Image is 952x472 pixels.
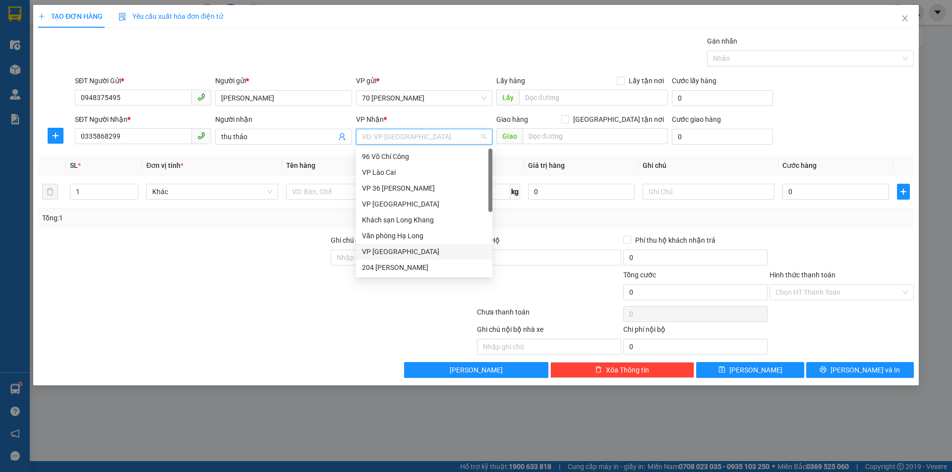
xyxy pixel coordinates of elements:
[42,212,367,223] div: Tổng: 1
[901,14,909,22] span: close
[75,114,211,125] div: SĐT Người Nhận
[331,250,475,265] input: Ghi chú đơn hàng
[782,161,817,169] span: Cước hàng
[338,133,346,141] span: user-add
[707,37,737,45] label: Gán nhãn
[146,161,183,169] span: Đơn vị tính
[362,199,486,210] div: VP [GEOGRAPHIC_DATA]
[362,183,486,194] div: VP 36 [PERSON_NAME]
[8,58,83,73] span: ↔ [GEOGRAPHIC_DATA]
[362,167,486,178] div: VP Lào Cai
[356,115,384,123] span: VP Nhận
[362,246,486,257] div: VP [GEOGRAPHIC_DATA]
[75,75,211,86] div: SĐT Người Gửi
[286,184,418,200] input: VD: Bàn, Ghế
[477,324,621,339] div: Ghi chú nội bộ nhà xe
[331,236,385,244] label: Ghi chú đơn hàng
[4,42,82,73] span: SAPA, LÀO CAI ↔ [GEOGRAPHIC_DATA]
[623,324,768,339] div: Chi phí nội bộ
[356,228,492,244] div: Văn phòng Hạ Long
[643,184,774,200] input: Ghi Chú
[362,91,486,105] span: 70 Nguyễn Hữu Huân
[215,75,352,86] div: Người gửi
[806,362,914,378] button: printer[PERSON_NAME] và In
[362,151,486,162] div: 96 Võ Chí Công
[362,214,486,225] div: Khách sạn Long Khang
[696,362,804,378] button: save[PERSON_NAME]
[215,114,352,125] div: Người nhận
[477,339,621,355] input: Nhập ghi chú
[48,128,63,144] button: plus
[152,184,272,199] span: Khác
[42,184,58,200] button: delete
[197,132,205,140] span: phone
[119,13,126,21] img: icon
[528,161,565,169] span: Giá trị hàng
[356,244,492,260] div: VP Đà Nẵng
[476,307,622,324] div: Chưa thanh toán
[356,196,492,212] div: VP Quảng Bình
[496,128,523,144] span: Giao
[404,362,548,378] button: [PERSON_NAME]
[286,161,315,169] span: Tên hàng
[729,365,782,375] span: [PERSON_NAME]
[606,365,649,375] span: Xóa Thông tin
[356,75,492,86] div: VP gửi
[595,366,602,374] span: delete
[496,77,525,85] span: Lấy hàng
[48,132,63,140] span: plus
[9,8,77,40] strong: CHUYỂN PHÁT NHANH HK BUSLINES
[831,365,900,375] span: [PERSON_NAME] và In
[672,90,773,106] input: Cước lấy hàng
[631,235,719,246] span: Phí thu hộ khách nhận trả
[550,362,695,378] button: deleteXóa Thông tin
[38,13,45,20] span: plus
[356,260,492,275] div: 204 Trần Quang Khải
[718,366,725,374] span: save
[897,184,910,200] button: plus
[496,115,528,123] span: Giao hàng
[897,188,909,196] span: plus
[38,12,103,20] span: TẠO ĐƠN HÀNG
[362,230,486,241] div: Văn phòng Hạ Long
[356,212,492,228] div: Khách sạn Long Khang
[672,129,773,145] input: Cước giao hàng
[119,12,223,20] span: Yêu cầu xuất hóa đơn điện tử
[528,184,635,200] input: 0
[510,184,520,200] span: kg
[477,236,500,244] span: Thu Hộ
[356,164,492,180] div: VP Lào Cai
[197,93,205,101] span: phone
[523,128,668,144] input: Dọc đường
[891,5,919,33] button: Close
[820,366,827,374] span: printer
[625,75,668,86] span: Lấy tận nơi
[770,271,835,279] label: Hình thức thanh toán
[450,365,503,375] span: [PERSON_NAME]
[4,50,82,73] span: ↔ [GEOGRAPHIC_DATA]
[356,180,492,196] div: VP 36 Hồng Tiến
[672,77,716,85] label: Cước lấy hàng
[672,115,721,123] label: Cước giao hàng
[356,149,492,164] div: 96 Võ Chí Công
[362,262,486,273] div: 204 [PERSON_NAME]
[83,71,158,82] span: 70NHH1110250118
[639,156,778,175] th: Ghi chú
[70,161,78,169] span: SL
[496,90,519,105] span: Lấy
[569,114,668,125] span: [GEOGRAPHIC_DATA] tận nơi
[623,271,656,279] span: Tổng cước
[519,90,668,105] input: Dọc đường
